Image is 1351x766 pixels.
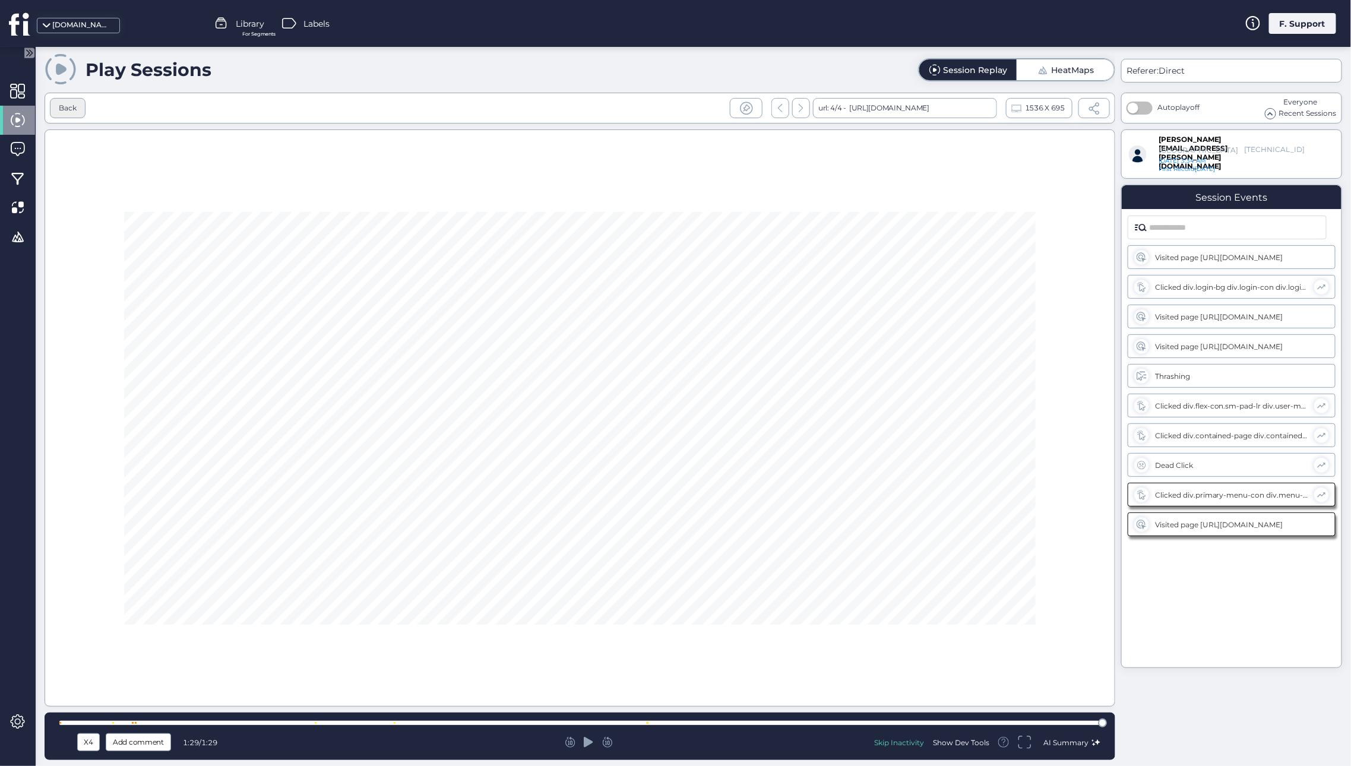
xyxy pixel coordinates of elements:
span: 1:29 [201,738,217,747]
div: Visited page [URL][DOMAIN_NAME] [1155,520,1309,529]
div: Show Dev Tools [933,737,989,748]
span: AI Summary [1043,738,1089,747]
div: [TECHNICAL_ID] [1245,145,1292,155]
div: HeatMaps [1051,66,1094,74]
div: [DATE] [1159,165,1223,173]
div: Visited page [URL][DOMAIN_NAME] [1155,342,1309,351]
span: off [1190,103,1200,112]
span: First Record [1159,165,1195,173]
span: Autoplay [1157,103,1200,112]
div: Session Replay [943,66,1007,74]
span: Referer: [1127,65,1159,76]
div: Play Sessions [86,59,211,81]
div: Back [59,103,77,114]
span: 1:29 [183,738,199,747]
div: [DOMAIN_NAME] [52,20,112,31]
div: Clicked div.primary-menu-con div.menu-items div.item-group div.item.to-bottom.is-active a.tooltip... [1155,490,1308,499]
div: Clicked div.login-bg div.login-con div.login-form-con form button.button.is-primary.is-block-butt... [1155,283,1308,292]
span: 1536 X 695 [1025,102,1065,115]
div: Skip Inactivity [874,737,924,748]
div: [PERSON_NAME][EMAIL_ADDRESS][PERSON_NAME][DOMAIN_NAME] [1159,135,1217,145]
div: Clicked div.contained-page div.contained-page-header div.common-top-nav-menu.flex-con.is-grow.sm-... [1155,431,1308,440]
div: Dead Click [1155,461,1308,470]
div: / [183,738,224,747]
span: Library [236,17,264,30]
span: Direct [1159,65,1185,76]
span: Labels [303,17,330,30]
div: Clicked div.flex-con.sm-pad-lr div.user-menu-con div.user-icon div span [1155,401,1308,410]
div: [GEOGRAPHIC_DATA] [1159,145,1239,154]
div: Visited page [URL][DOMAIN_NAME] [1155,312,1309,321]
span: For Segments [242,30,276,38]
div: F. Support [1269,13,1336,34]
div: Thrashing [1155,372,1309,381]
span: Add comment [113,736,164,749]
span: Recent Sessions [1279,108,1337,119]
div: Visited page [URL][DOMAIN_NAME] [1155,253,1309,262]
div: X4 [80,736,97,749]
div: Session Events [1196,192,1268,203]
div: Everyone [1265,97,1337,108]
div: url: 4/4 - [813,98,997,118]
div: [URL][DOMAIN_NAME] [846,98,929,118]
div: [DATE] 3:34 AM [1159,157,1252,165]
